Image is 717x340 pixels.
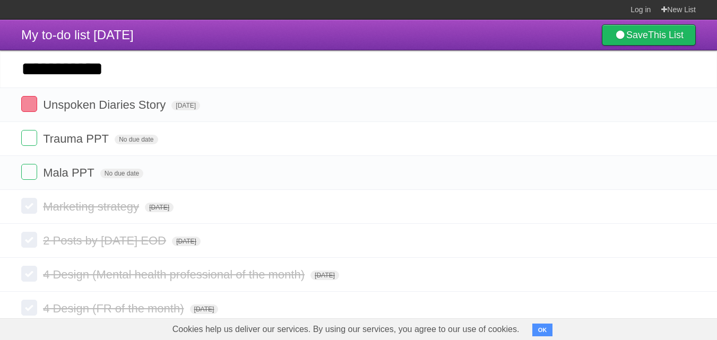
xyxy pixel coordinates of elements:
[21,266,37,282] label: Done
[162,319,530,340] span: Cookies help us deliver our services. By using our services, you agree to our use of cookies.
[115,135,158,144] span: No due date
[43,166,97,179] span: Mala PPT
[21,300,37,316] label: Done
[43,268,307,281] span: 4 Design (Mental health professional of the month)
[602,24,696,46] a: SaveThis List
[43,200,142,213] span: Marketing strategy
[100,169,143,178] span: No due date
[532,324,553,336] button: OK
[310,271,339,280] span: [DATE]
[648,30,684,40] b: This List
[21,96,37,112] label: Done
[145,203,174,212] span: [DATE]
[43,302,186,315] span: 4 Design (FR of the month)
[21,232,37,248] label: Done
[21,198,37,214] label: Done
[172,237,201,246] span: [DATE]
[43,98,168,111] span: Unspoken Diaries Story
[21,164,37,180] label: Done
[21,130,37,146] label: Done
[43,132,111,145] span: Trauma PPT
[21,28,134,42] span: My to-do list [DATE]
[43,234,169,247] span: 2 Posts by [DATE] EOD
[190,304,219,314] span: [DATE]
[171,101,200,110] span: [DATE]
